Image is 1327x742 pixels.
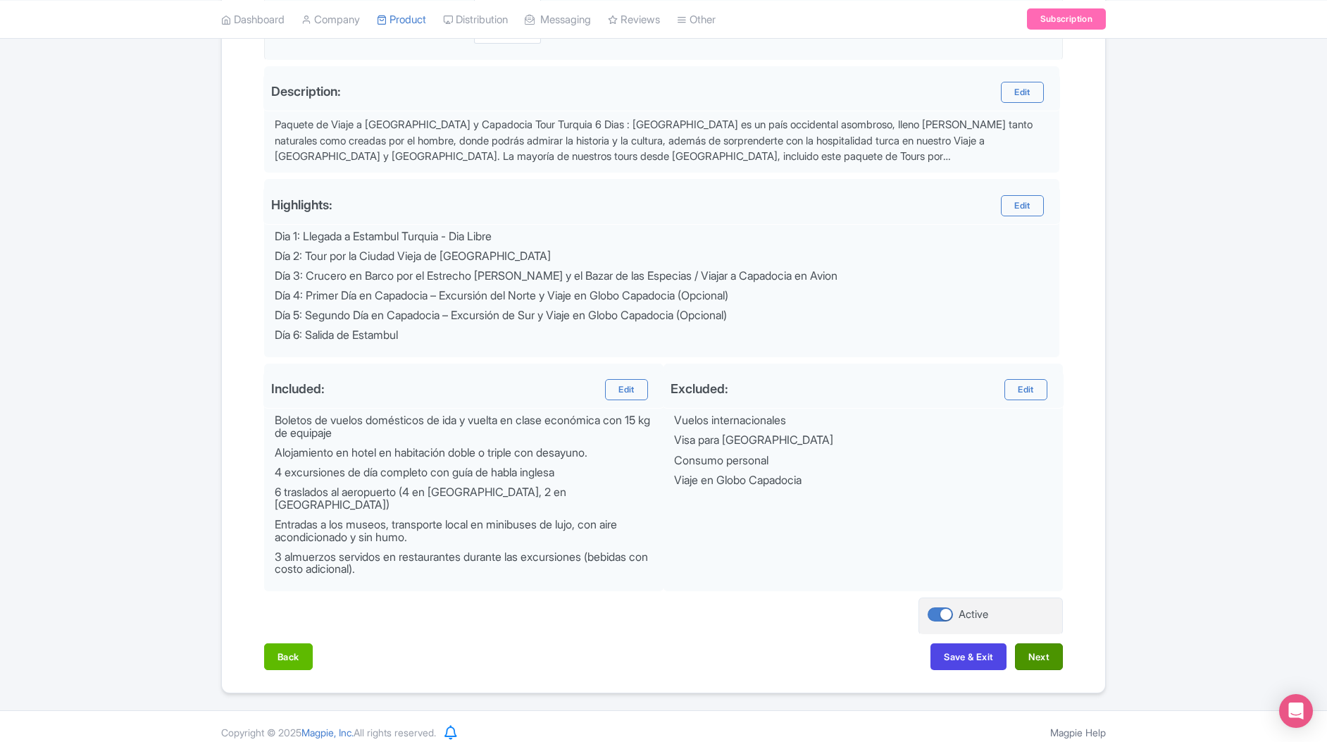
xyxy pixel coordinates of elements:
[275,519,656,543] div: Entradas a los museos, transporte local en minibuses de lujo, con aire acondicionado y sin humo.
[213,725,444,740] div: Copyright © 2025 All rights reserved.
[930,643,1007,670] button: Save & Exit
[275,329,1052,342] div: Día 6: Salida de Estambul
[271,84,341,99] span: Description:
[275,270,1052,283] div: Día 3: Crucero en Barco por el Estrecho [PERSON_NAME] y el Bazar de las Especias / Viajar a Capad...
[275,414,656,439] div: Boletos de vuelos domésticos de ida y vuelta en clase económica con 15 kg de equipaje
[275,486,656,511] div: 6 traslados al aeropuerto (4 en [GEOGRAPHIC_DATA], 2 en [GEOGRAPHIC_DATA])
[275,290,1052,302] div: Día 4: Primer Día en Capadocia – Excursión del Norte y Viaje en Globo Capadocia (Opcional)
[959,607,988,623] div: Active
[674,434,1055,447] div: Visa para [GEOGRAPHIC_DATA]
[1001,195,1043,216] a: Edit
[275,466,656,479] div: 4 excursiones de día completo con guía de habla inglesa
[1015,643,1063,670] button: Next
[275,447,656,459] div: Alojamiento en hotel en habitación doble o triple con desayuno.
[674,414,1055,427] div: Vuelos internacionales
[1279,694,1313,728] div: Open Intercom Messenger
[605,379,647,400] a: Edit
[275,117,1052,165] div: Paquete de Viaje a [GEOGRAPHIC_DATA] y Capadocia Tour Turquia 6 Dias : [GEOGRAPHIC_DATA] es un pa...
[674,474,1055,487] div: Viaje en Globo Capadocia
[1004,379,1047,400] a: Edit
[301,726,354,738] span: Magpie, Inc.
[275,551,656,576] div: 3 almuerzos servidos en restaurantes durante las excursiones (bebidas con costo adicional).
[275,309,1052,322] div: Día 5: Segundo Día en Capadocia – Excursión de Sur y Viaje en Globo Capadocia (Opcional)
[1027,8,1106,30] a: Subscription
[271,197,332,212] div: Highlights:
[671,381,728,396] div: Excluded:
[674,455,1055,467] div: Consumo personal
[275,250,1052,263] div: Día 2: Tour por la Ciudad Vieja de [GEOGRAPHIC_DATA]
[271,381,325,396] div: Included:
[275,230,1052,243] div: Dia 1: Llegada a Estambul Turquia - Dia Libre
[264,643,313,670] button: Back
[1050,726,1106,738] a: Magpie Help
[1001,82,1043,103] a: Edit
